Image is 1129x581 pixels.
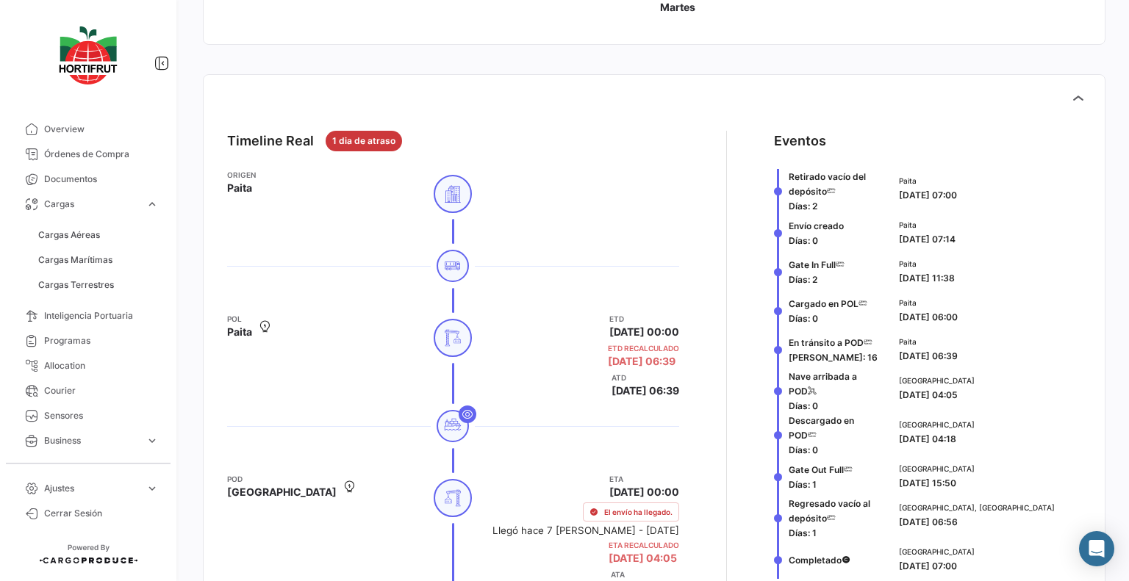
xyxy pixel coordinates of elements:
span: [DATE] 06:39 [612,383,679,398]
app-card-info-title: ETD Recalculado [608,342,679,354]
span: expand_more [146,482,159,495]
span: 1 dia de atraso [332,134,395,148]
span: [DATE] 06:39 [899,350,958,361]
a: Programas [12,328,165,353]
span: Envío creado [789,220,844,231]
div: Abrir Intercom Messenger [1079,531,1114,566]
span: [GEOGRAPHIC_DATA] [227,485,337,499]
a: Órdenes de Compra [12,142,165,167]
app-card-info-title: ATD [612,372,679,383]
a: Cargas Marítimas [32,249,165,271]
span: [DATE] 06:39 [608,354,675,369]
span: [DATE] 07:00 [899,190,957,201]
span: Paita [899,258,955,270]
small: Llegó hace 7 [PERSON_NAME] - [DATE] [492,524,679,536]
span: [PERSON_NAME]: 16 [789,352,878,363]
span: [DATE] 04:05 [899,389,958,400]
app-card-info-title: POD [227,473,337,485]
span: Programas [44,334,159,347]
div: Eventos [774,131,826,151]
span: Completado [789,555,842,566]
app-card-info-title: ATA [611,569,679,580]
span: Órdenes de Compra [44,148,159,161]
a: Sensores [12,403,165,428]
span: Días: 2 [789,274,817,285]
app-card-info-title: ETA [609,473,679,485]
div: Timeline Real [227,131,314,151]
span: [DATE] 00:00 [609,485,679,499]
span: Overview [44,123,159,136]
span: Cargado en POL [789,298,859,309]
span: [DATE] 07:00 [899,560,957,571]
a: Overview [12,117,165,142]
span: expand_more [146,434,159,447]
span: En tránsito a POD [789,337,864,348]
span: Días: 1 [789,527,817,538]
span: Business [44,434,140,447]
span: [DATE] 07:14 [899,234,956,245]
span: Días: 0 [789,400,818,411]
app-card-info-title: Origen [227,169,256,181]
span: [DATE] 06:00 [899,311,958,322]
span: [DATE] 15:50 [899,477,956,488]
span: Retirado vacío del depósito [789,171,866,197]
span: Cargas [44,198,140,211]
span: Paita [899,297,958,308]
span: [DATE] 11:38 [899,273,955,284]
a: Documentos [12,167,165,192]
span: Nave arribada a POD [789,371,857,397]
span: [GEOGRAPHIC_DATA] [899,463,975,474]
span: [DATE] 04:05 [609,552,677,564]
span: Descargado en POD [789,415,854,441]
span: Gate Out Full [789,464,844,475]
span: [GEOGRAPHIC_DATA] [899,546,975,557]
a: Cargas Terrestres [32,274,165,296]
span: Paita [899,336,958,347]
a: Cargas Aéreas [32,224,165,246]
span: Regresado vacío al depósito [789,498,870,524]
span: [DATE] 06:56 [899,516,958,527]
span: Inteligencia Portuaria [44,309,159,322]
span: Días: 0 [789,313,818,324]
span: [GEOGRAPHIC_DATA] [899,419,975,430]
a: Inteligencia Portuaria [12,303,165,328]
img: logo-hortifrut.svg [51,18,125,93]
app-card-info-title: ETD [609,313,679,325]
span: Sensores [44,409,159,422]
span: [DATE] 00:00 [609,325,679,339]
span: Paita [227,325,252,339]
span: [DATE] 04:18 [899,433,956,444]
span: [GEOGRAPHIC_DATA] [899,375,975,386]
span: Paita [227,181,252,195]
span: [GEOGRAPHIC_DATA], [GEOGRAPHIC_DATA] [899,502,1055,513]
span: Paita [899,175,957,187]
span: Ajustes [44,482,140,495]
span: expand_more [146,198,159,211]
span: Allocation [44,359,159,372]
span: Gate In Full [789,259,836,270]
span: Documentos [44,173,159,186]
span: El envío ha llegado. [604,506,673,518]
app-card-info-title: POL [227,313,252,325]
span: Paita [899,219,956,231]
span: Días: 0 [789,444,818,455]
span: Cerrar Sesión [44,507,159,520]
app-card-info-title: ETA Recalculado [609,539,679,551]
span: Cargas Aéreas [38,228,100,242]
span: Courier [44,384,159,397]
a: Courier [12,378,165,403]
span: Cargas Marítimas [38,253,112,267]
a: Allocation [12,353,165,378]
span: Días: 2 [789,201,817,212]
span: Cargas Terrestres [38,278,114,292]
span: Días: 0 [789,235,818,246]
span: Días: 1 [789,479,817,490]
